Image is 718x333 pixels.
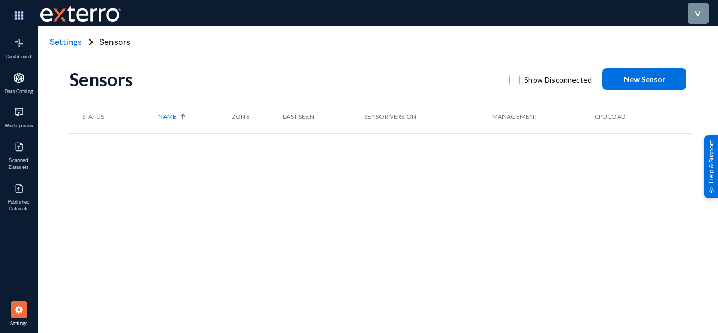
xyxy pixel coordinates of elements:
th: Sensor Version [364,100,492,133]
span: Scanned Datasets [2,157,36,171]
th: Management [492,100,594,133]
img: icon-published.svg [14,183,24,194]
span: Settings [2,320,36,328]
img: icon-workspace.svg [14,107,24,117]
th: Last Seen [283,100,364,133]
img: app launcher [3,4,35,27]
div: Help & Support [704,135,718,198]
th: Status [69,100,158,133]
img: icon-dashboard.svg [14,38,24,48]
img: icon-published.svg [14,142,24,152]
img: icon-settings.svg [14,305,24,315]
span: New Sensor [624,75,665,84]
img: icon-applications.svg [14,73,24,83]
span: Exterro [38,3,119,24]
span: Data Catalog [2,88,36,96]
span: Settings [50,36,82,47]
div: v [695,7,701,19]
img: exterro-work-mark.svg [40,5,121,22]
span: Name [158,112,177,122]
img: help_support.svg [708,186,715,193]
span: Show Disconnected [524,72,592,88]
div: Sensors [69,68,499,90]
th: Zone [232,100,283,133]
span: Published Datasets [2,199,36,213]
span: v [695,8,701,18]
th: CPU Load [594,100,664,133]
span: Dashboard [2,54,36,61]
div: Name [158,112,227,122]
span: Workspaces [2,123,36,130]
span: Sensors [99,36,130,48]
button: New Sensor [602,68,686,90]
